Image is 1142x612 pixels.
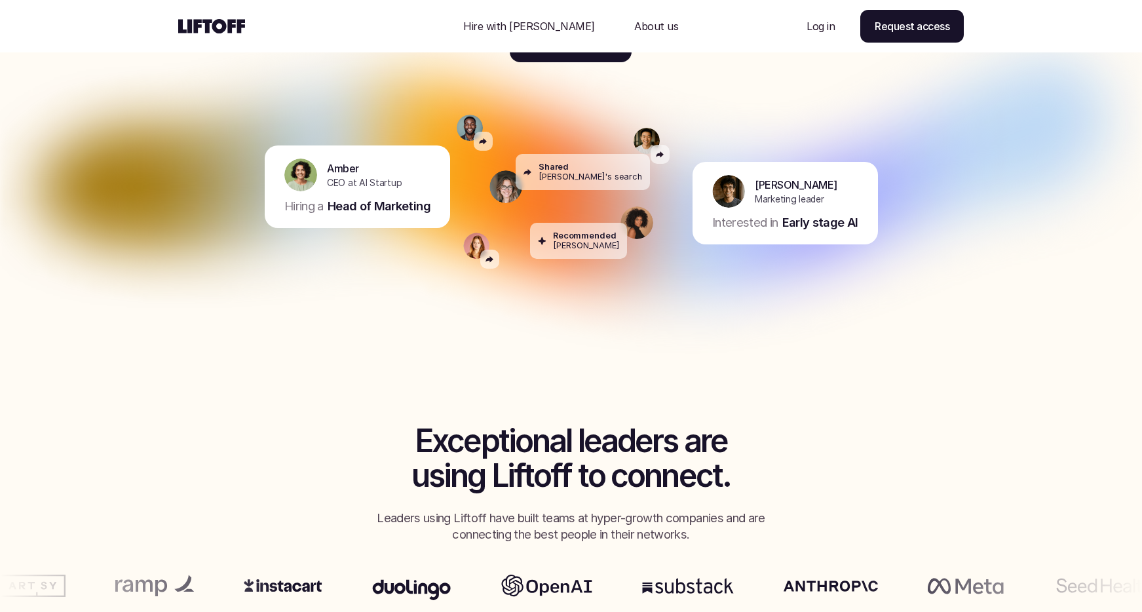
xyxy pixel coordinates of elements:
p: [PERSON_NAME] [553,241,619,251]
p: [PERSON_NAME]'s search [539,172,642,182]
p: Marketing leader [755,193,824,206]
a: Request access [860,10,964,43]
p: Head of Marketing [327,198,430,215]
p: Interested in [712,214,778,231]
a: Nav Link [619,10,694,42]
h2: Exceptional leaders are using Liftoff to connect. [329,424,814,493]
p: Amber [327,161,359,176]
p: Hire with [PERSON_NAME] [463,18,595,34]
p: Early stage AI [782,214,858,231]
p: Log in [807,18,835,34]
p: Hiring a [284,198,324,215]
a: Nav Link [447,10,611,42]
p: Recommended [553,231,617,240]
p: About us [634,18,678,34]
p: CEO at AI Startup [327,176,402,190]
a: Nav Link [791,10,850,42]
p: [PERSON_NAME] [755,177,837,193]
p: Request access [875,18,949,34]
p: Leaders using Liftoff have built teams at hyper-growth companies and are connecting the best peop... [368,510,774,544]
p: Shared [539,162,569,172]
